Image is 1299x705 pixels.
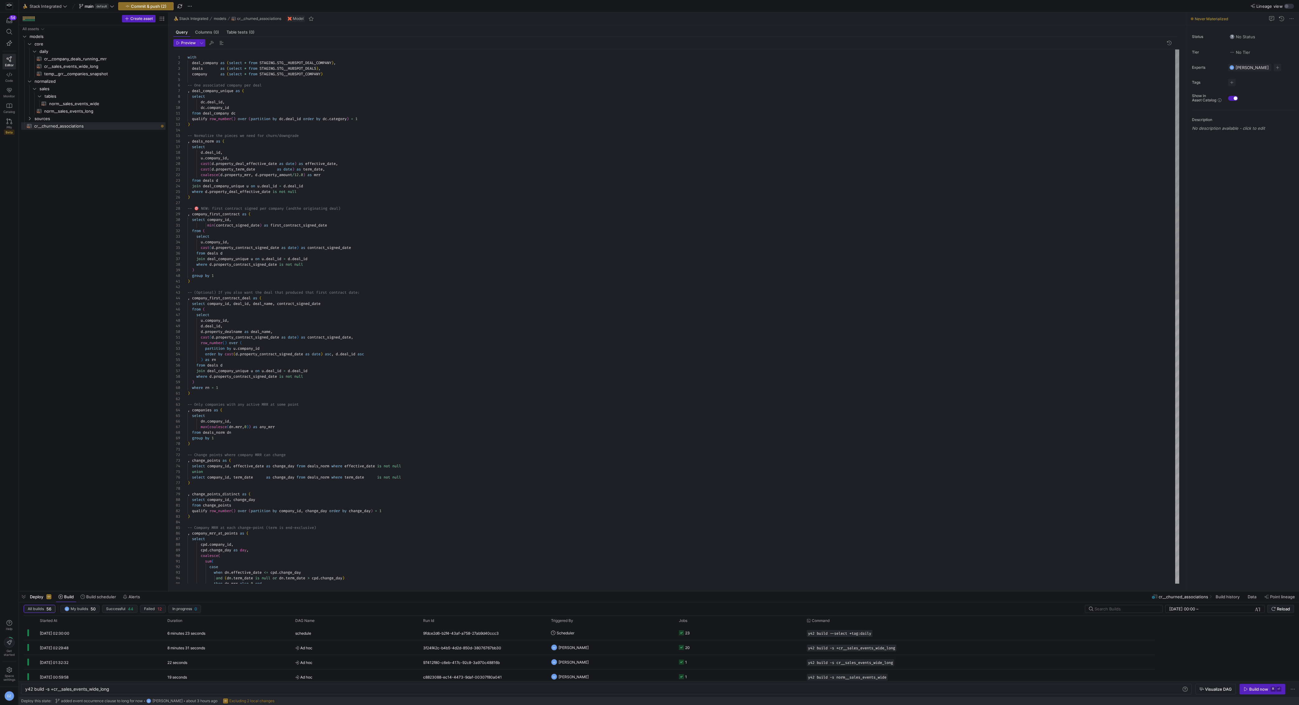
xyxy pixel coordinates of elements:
[246,184,249,189] span: u
[173,39,198,47] button: Preview
[277,72,320,77] span: STG__HUBSPOT_COMPANY
[173,122,180,127] div: 13
[34,123,158,130] span: cr__churned_associations​​​​​​​​​​
[1200,606,1241,611] input: End datetime
[21,55,166,63] div: Press SPACE to select this row.
[1248,594,1256,599] span: Data
[1095,606,1157,611] input: Search Builds
[71,607,88,611] span: My builds
[1230,50,1250,55] span: No Tier
[222,139,225,144] span: (
[173,77,180,82] div: 5
[203,150,205,155] span: .
[1256,4,1283,9] span: Lineage view
[1192,126,1297,131] p: No description available - click to edit
[214,16,226,21] span: models
[21,107,166,115] div: Press SPACE to select this row.
[209,116,231,121] span: row_number
[21,2,69,10] button: 🍌Stack Integrated
[318,66,320,71] span: ,
[207,105,229,110] span: company_id
[6,3,12,9] img: https://storage.googleapis.com/y42-prod-data-exchange/images/Yf2Qvegn13xqq0DljGMI0l8d5Zqtiw36EXr8...
[1245,591,1260,602] button: Data
[5,627,13,631] span: Help
[195,30,219,34] span: Columns
[1267,605,1294,613] button: Reload
[188,139,190,144] span: ,
[273,116,277,121] span: by
[176,30,188,34] span: Query
[259,66,275,71] span: STAGING
[173,172,180,178] div: 22
[4,130,14,135] span: Beta
[259,72,275,77] span: STAGING
[35,115,165,122] span: sources
[21,107,166,115] a: norm__sales_events_long​​​​​​​​​​
[5,63,14,67] span: Editor
[30,4,62,9] span: Stack Integrated
[54,697,219,705] button: added event occurrence clause to long for nowDZ[PERSON_NAME]about 3 hours ago
[355,116,357,121] span: 1
[173,66,180,71] div: 3
[229,60,242,65] span: select
[4,691,14,701] div: DZ
[201,167,209,172] span: cast
[2,635,16,659] button: Getstarted
[49,100,158,107] span: norm__sales_events_wide​​​​​​​​​​
[214,167,216,172] span: .
[77,2,116,10] button: maindefault
[30,33,165,40] span: models
[2,69,16,85] a: Code
[351,116,353,121] span: =
[1195,16,1228,21] span: Never Materialized
[44,55,158,63] span: cr__company_deals_running_mrr​​​​​​​​​​
[259,172,292,177] span: property_amount
[173,60,180,66] div: 2
[331,60,334,65] span: )
[1228,48,1252,56] button: No tierNo Tier
[293,16,304,21] span: Model
[35,40,165,48] span: core
[230,15,283,22] button: cr__churned_associations
[44,93,165,100] span: tables
[168,605,201,613] button: In progress0
[292,172,294,177] span: /
[327,116,329,121] span: .
[179,16,208,21] span: Stack Integrated
[275,66,277,71] span: .
[21,115,166,122] div: Press SPACE to select this row.
[192,88,233,93] span: deal_company_unique
[277,66,316,71] span: STG__HUBSPOT_DEALS
[242,88,244,93] span: (
[144,607,155,611] span: Failed
[173,54,180,60] div: 1
[128,606,133,611] span: 44
[21,122,166,130] a: cr__churned_associations​​​​​​​​​​
[1270,594,1295,599] span: Point lineage
[222,172,225,177] span: .
[157,606,162,611] span: 12
[64,594,74,599] span: Build
[227,66,229,71] span: (
[203,178,214,183] span: deals
[279,161,283,166] span: as
[23,4,27,8] span: 🍌
[249,116,251,121] span: (
[277,167,281,172] span: as
[1228,33,1257,41] button: No statusNo Status
[205,156,227,161] span: company_id
[1277,606,1290,611] span: Reload
[91,606,96,611] span: 50
[222,697,276,705] button: Excluding 2 local changes
[152,699,183,703] span: [PERSON_NAME]
[192,66,203,71] span: deals
[2,116,16,137] a: PRsBeta
[203,111,229,116] span: deal_company
[40,48,165,55] span: daily
[106,607,125,611] span: Successful
[233,116,236,121] span: )
[174,16,178,21] span: 🍌
[201,100,205,105] span: dc
[220,60,225,65] span: as
[295,626,311,641] span: schedule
